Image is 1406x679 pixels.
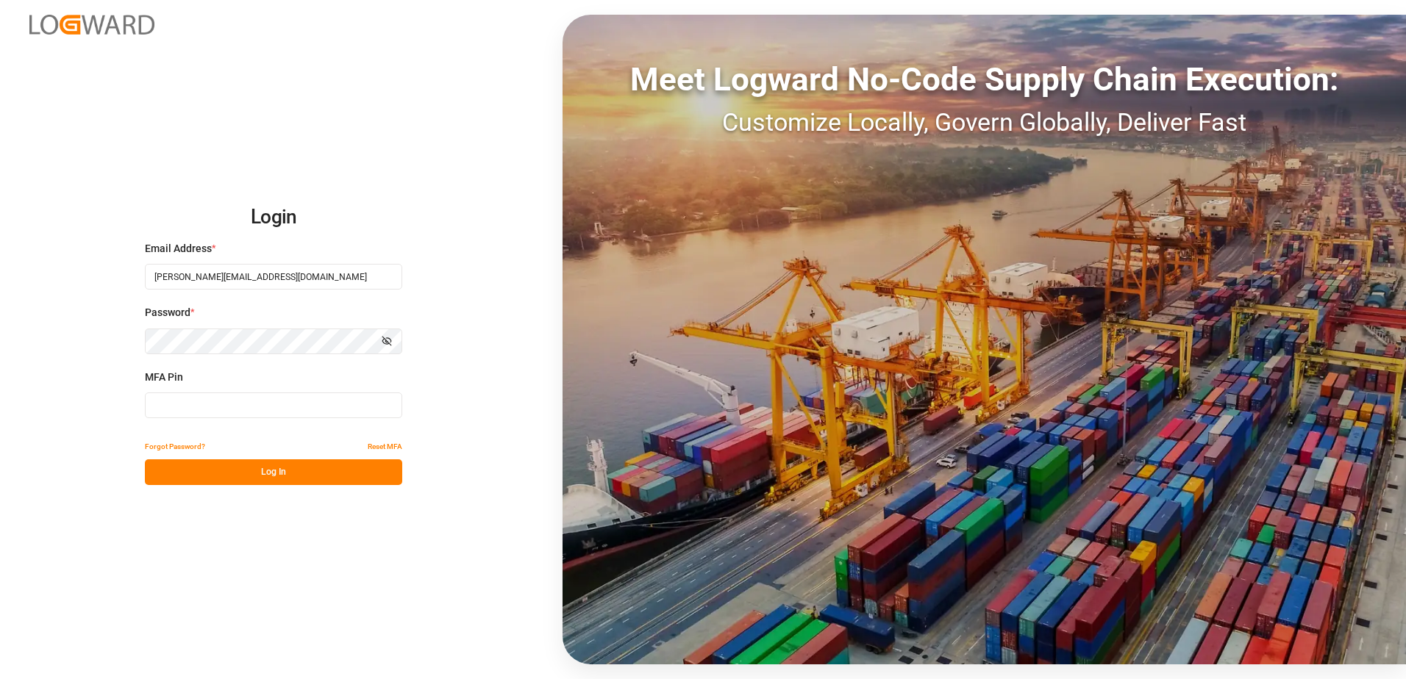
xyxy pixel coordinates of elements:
button: Reset MFA [368,434,402,459]
button: Log In [145,459,402,485]
span: Email Address [145,241,212,256]
span: Password [145,305,190,320]
button: Forgot Password? [145,434,205,459]
input: Enter your email [145,264,402,290]
h2: Login [145,194,402,241]
img: Logward_new_orange.png [29,15,154,35]
div: Meet Logward No-Code Supply Chain Execution: [563,55,1406,104]
span: MFA Pin [145,370,183,385]
div: Customize Locally, Govern Globally, Deliver Fast [563,104,1406,141]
